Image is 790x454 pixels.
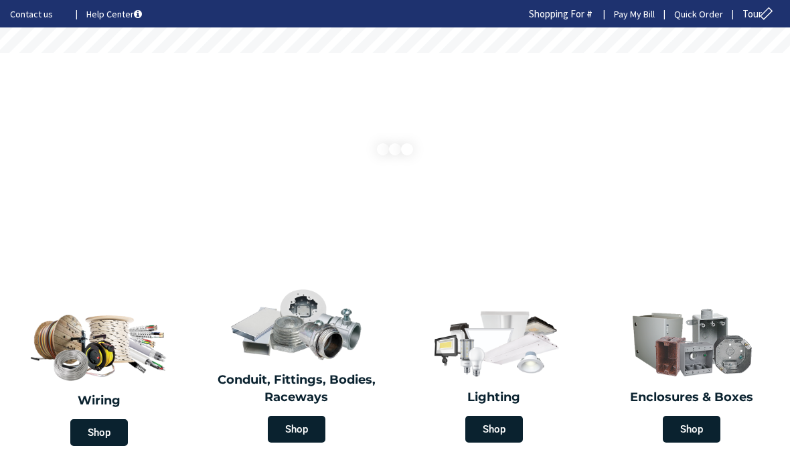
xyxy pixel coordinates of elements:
[674,7,723,21] a: Quick Order
[10,7,65,21] a: Contact us
[614,7,655,21] a: Pay My Bill
[603,389,780,406] h2: Enclosures & Boxes
[268,416,325,443] span: Shop
[529,7,584,20] span: Shopping For
[405,389,582,406] h2: Lighting
[465,416,523,443] span: Shop
[208,372,385,406] h2: Conduit, Fittings, Bodies, Raceways
[201,282,392,449] a: Conduit, Fittings, Bodies, Raceways Shop
[742,7,777,20] span: Tour
[7,392,191,410] h2: Wiring
[586,7,592,20] strong: #
[398,299,589,449] a: Lighting Shop
[70,419,128,446] span: Shop
[663,416,720,443] span: Shop
[596,299,787,449] a: Enclosures & Boxes Shop
[86,7,142,21] a: Help Center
